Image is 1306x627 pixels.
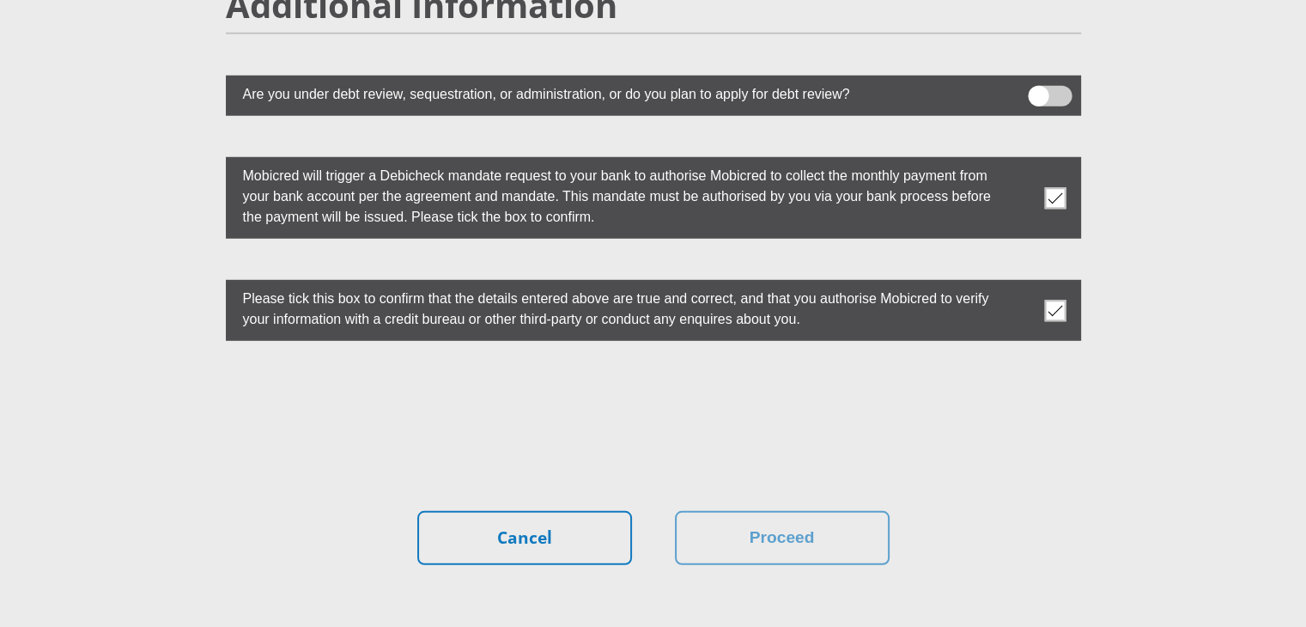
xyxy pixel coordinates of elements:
[226,280,995,334] label: Please tick this box to confirm that the details entered above are true and correct, and that you...
[523,382,784,449] iframe: reCAPTCHA
[675,511,890,565] button: Proceed
[226,157,995,232] label: Mobicred will trigger a Debicheck mandate request to your bank to authorise Mobicred to collect t...
[417,511,632,565] a: Cancel
[226,76,995,109] label: Are you under debt review, sequestration, or administration, or do you plan to apply for debt rev...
